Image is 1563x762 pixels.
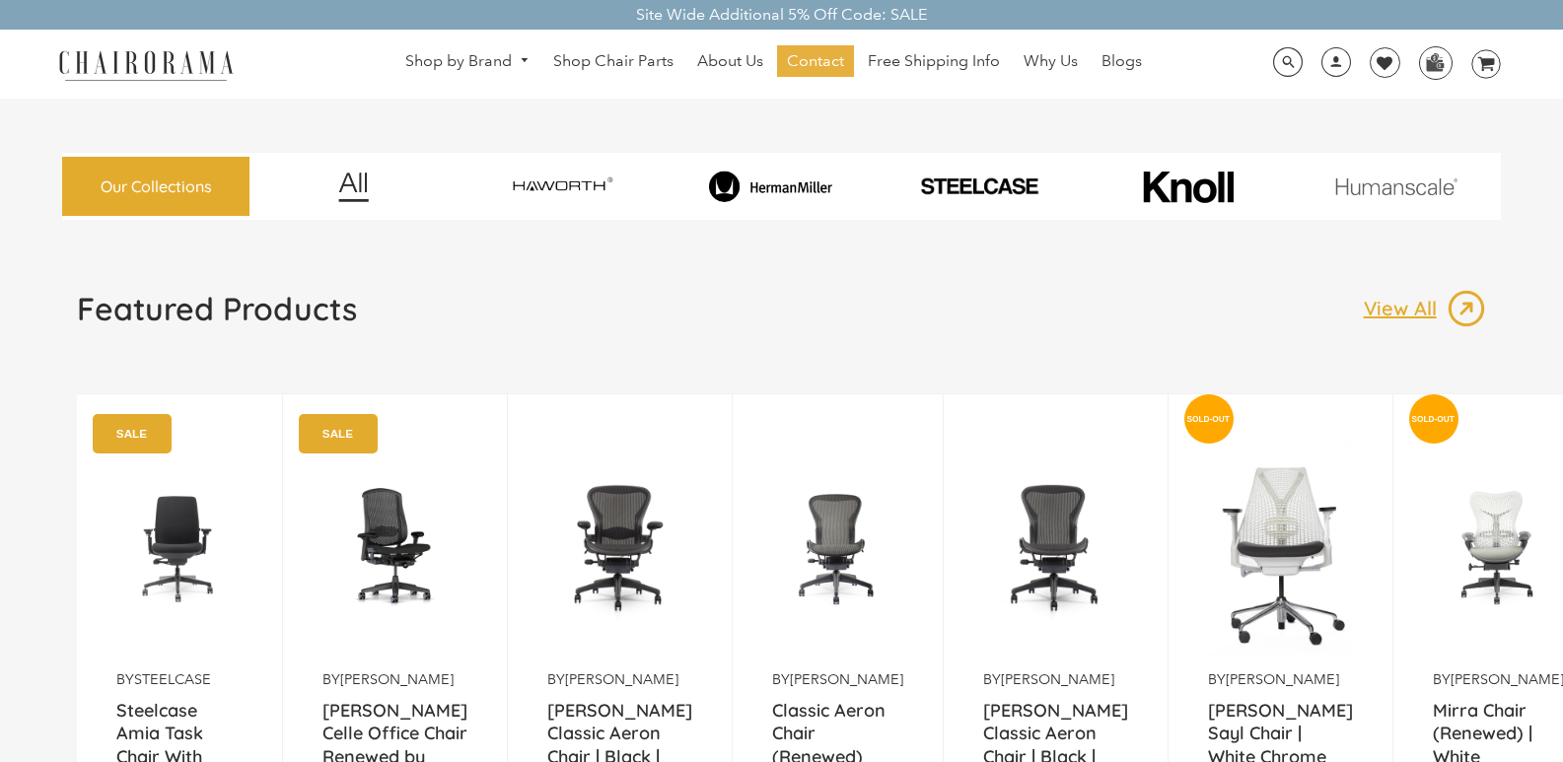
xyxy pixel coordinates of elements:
[543,45,683,77] a: Shop Chair Parts
[322,424,467,670] a: Herman Miller Celle Office Chair Renewed by Chairorama | Grey - chairorama Herman Miller Celle Of...
[1412,414,1456,424] text: SOLD-OUT
[670,171,871,202] img: image_8_173eb7e0-7579-41b4-bc8e-4ba0b8ba93e8.png
[1187,414,1231,424] text: SOLD-OUT
[1364,296,1447,321] p: View All
[772,424,903,670] img: Classic Aeron Chair (Renewed) - chairorama
[1208,424,1353,670] a: Herman Miller Sayl Chair | White Chrome Base - chairorama Herman Miller Sayl Chair | White Chrome...
[328,45,1220,82] nav: DesktopNavigation
[790,670,903,688] a: [PERSON_NAME]
[116,424,243,670] img: Amia Chair by chairorama.com
[462,165,663,208] img: image_7_14f0750b-d084-457f-979a-a1ab9f6582c4.png
[1014,45,1088,77] a: Why Us
[983,699,1128,748] a: [PERSON_NAME] Classic Aeron Chair | Black | Size C
[547,424,692,670] a: Herman Miller Classic Aeron Chair | Black | Size B (Renewed) - chairorama Herman Miller Classic A...
[322,670,467,689] p: by
[868,51,1000,72] span: Free Shipping Info
[322,424,467,670] img: Herman Miller Celle Office Chair Renewed by Chairorama | Grey - chairorama
[322,699,467,748] a: [PERSON_NAME] Celle Office Chair Renewed by Chairorama | Grey
[116,699,243,748] a: Steelcase Amia Task Chair With Adjustable Arms,Tilt Limiter, Lumbar Support...
[547,670,692,689] p: by
[777,45,854,77] a: Contact
[787,51,844,72] span: Contact
[1296,177,1497,196] img: image_11.png
[697,51,763,72] span: About Us
[687,45,773,77] a: About Us
[1001,670,1114,688] a: [PERSON_NAME]
[1099,169,1277,205] img: image_10_1.png
[47,47,245,82] img: chairorama
[1420,47,1451,77] img: WhatsApp_Image_2024-07-12_at_16.23.01.webp
[340,670,454,688] a: [PERSON_NAME]
[983,670,1128,689] p: by
[858,45,1010,77] a: Free Shipping Info
[77,289,357,328] h1: Featured Products
[879,175,1080,198] img: PHOTO-2024-07-09-00-53-10-removebg-preview.png
[983,424,1128,670] img: Herman Miller Classic Aeron Chair | Black | Size C - chairorama
[565,670,678,688] a: [PERSON_NAME]
[983,424,1128,670] a: Herman Miller Classic Aeron Chair | Black | Size C - chairorama Herman Miller Classic Aeron Chair...
[116,670,243,689] p: by
[1101,51,1142,72] span: Blogs
[547,424,692,670] img: Herman Miller Classic Aeron Chair | Black | Size B (Renewed) - chairorama
[772,699,903,748] a: Classic Aeron Chair (Renewed)
[116,427,147,440] text: SALE
[77,289,357,344] a: Featured Products
[1092,45,1152,77] a: Blogs
[299,172,408,202] img: image_12.png
[134,670,211,688] a: Steelcase
[772,424,903,670] a: Classic Aeron Chair (Renewed) - chairorama Classic Aeron Chair (Renewed) - chairorama
[547,699,692,748] a: [PERSON_NAME] Classic Aeron Chair | Black | Size B...
[1364,289,1486,328] a: View All
[1208,424,1353,670] img: Herman Miller Sayl Chair | White Chrome Base - chairorama
[553,51,674,72] span: Shop Chair Parts
[1208,699,1353,748] a: [PERSON_NAME] Sayl Chair | White Chrome Base
[1208,670,1353,689] p: by
[395,46,539,77] a: Shop by Brand
[116,424,243,670] a: Amia Chair by chairorama.com Renewed Amia Chair chairorama.com
[1226,670,1339,688] a: [PERSON_NAME]
[322,427,353,440] text: SALE
[62,157,249,217] a: Our Collections
[1024,51,1078,72] span: Why Us
[772,670,903,689] p: by
[1447,289,1486,328] img: image_13.png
